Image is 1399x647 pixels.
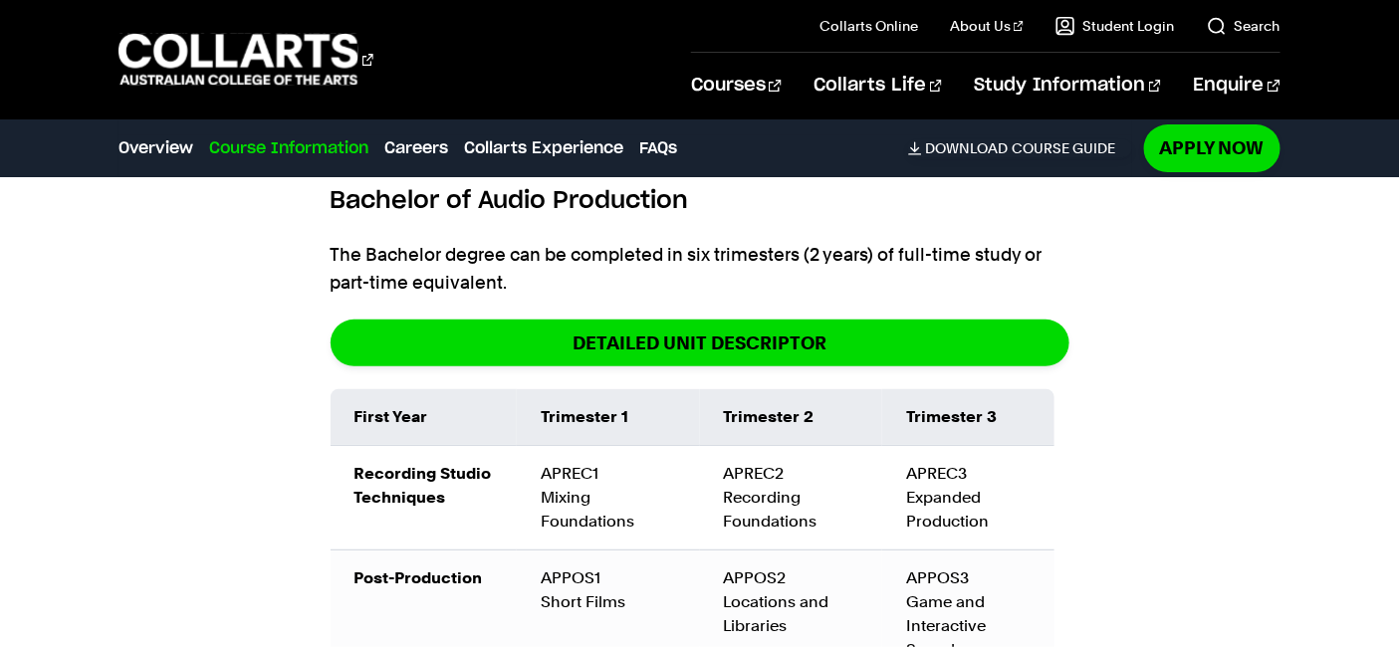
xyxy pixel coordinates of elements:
[908,139,1132,157] a: DownloadCourse Guide
[1055,16,1175,36] a: Student Login
[354,568,483,587] strong: Post-Production
[517,445,700,549] td: APREC1 Mixing Foundations
[926,139,1009,157] span: Download
[819,16,918,36] a: Collarts Online
[331,389,518,446] td: First Year
[464,136,623,160] a: Collarts Experience
[118,136,193,160] a: Overview
[331,183,1069,219] h6: Bachelor of Audio Production
[118,31,373,88] div: Go to homepage
[541,566,676,614] div: APPOS1 Short Films
[517,389,700,446] td: Trimester 1
[814,53,942,118] a: Collarts Life
[354,464,492,507] strong: Recording Studio Techniques
[209,136,368,160] a: Course Information
[1193,53,1280,118] a: Enquire
[700,445,883,549] td: APREC2 Recording Foundations
[882,389,1054,446] td: Trimester 3
[950,16,1024,36] a: About Us
[974,53,1161,118] a: Study Information
[691,53,782,118] a: Courses
[384,136,448,160] a: Careers
[331,320,1069,366] a: DETAILED UNIT DESCRIPTOR
[724,566,859,638] div: APPOS2 Locations and Libraries
[700,389,883,446] td: Trimester 2
[639,136,677,160] a: FAQs
[1207,16,1281,36] a: Search
[331,241,1069,297] p: The Bachelor degree can be completed in six trimesters (2 years) of full-time study or part-time ...
[1144,124,1281,171] a: Apply Now
[882,445,1054,549] td: APREC3 Expanded Production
